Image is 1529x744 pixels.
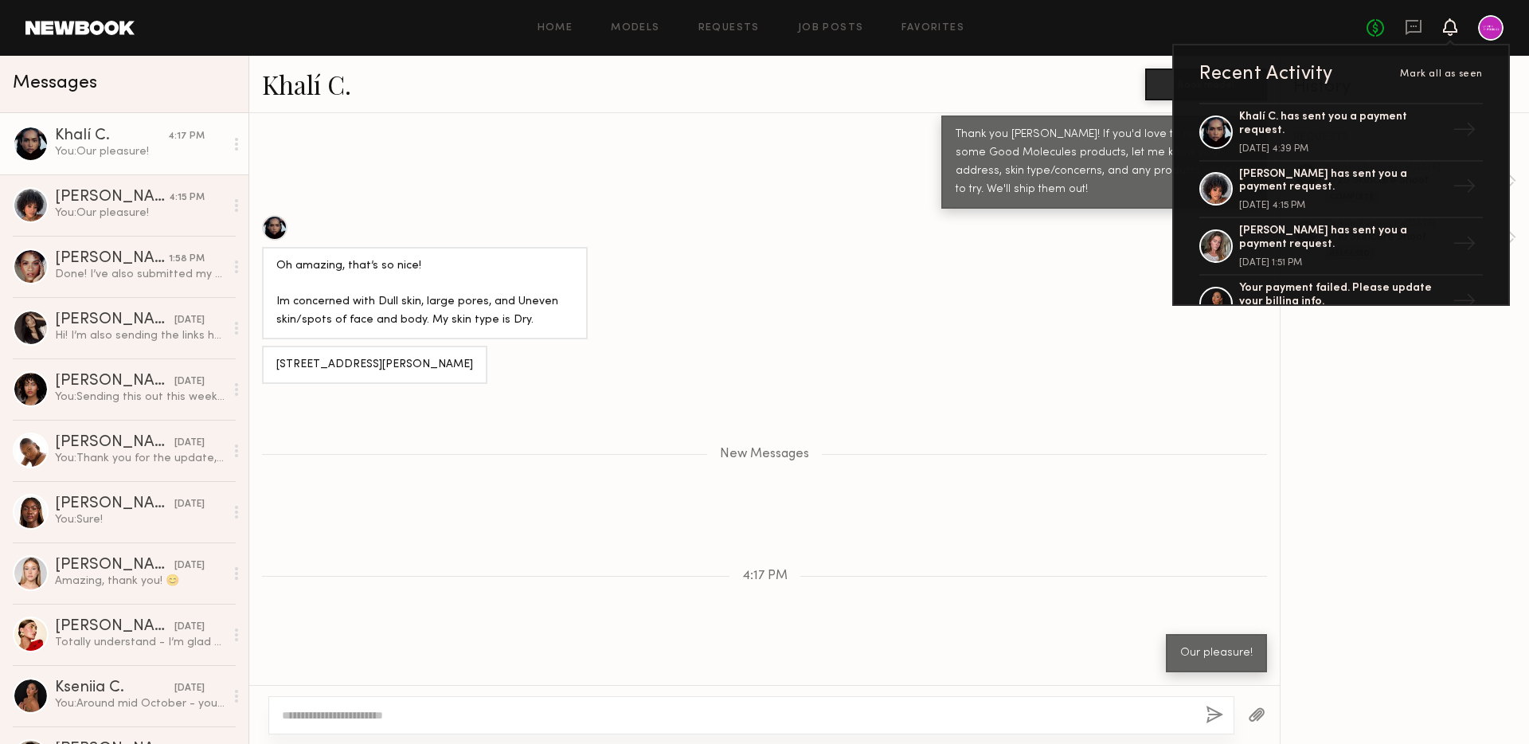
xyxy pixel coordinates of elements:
[169,252,205,267] div: 1:58 PM
[1145,76,1267,90] a: Book model
[1239,168,1446,195] div: [PERSON_NAME] has sent you a payment request.
[1446,112,1483,153] div: →
[174,313,205,328] div: [DATE]
[1239,111,1446,138] div: Khalí C. has sent you a payment request.
[55,390,225,405] div: You: Sending this out this week! :)
[1239,225,1446,252] div: [PERSON_NAME] has sent you a payment request.
[174,436,205,451] div: [DATE]
[174,681,205,696] div: [DATE]
[1400,69,1483,79] span: Mark all as seen
[55,312,174,328] div: [PERSON_NAME]
[538,23,573,33] a: Home
[55,496,174,512] div: [PERSON_NAME]
[276,257,573,331] div: Oh amazing, that’s so nice! Im concerned with Dull skin, large pores, and Uneven skin/spots of fa...
[55,206,225,221] div: You: Our pleasure!
[13,74,97,92] span: Messages
[1180,644,1253,663] div: Our pleasure!
[55,128,168,144] div: Khalí C.
[611,23,659,33] a: Models
[55,144,225,159] div: You: Our pleasure!
[1199,65,1333,84] div: Recent Activity
[262,67,351,101] a: Khalí C.
[1446,283,1483,324] div: →
[742,570,788,583] span: 4:17 PM
[1239,258,1446,268] div: [DATE] 1:51 PM
[1239,282,1446,309] div: Your payment failed. Please update your billing info.
[1239,201,1446,210] div: [DATE] 4:15 PM
[901,23,964,33] a: Favorites
[55,696,225,711] div: You: Around mid October - you should see them on our website and social!
[276,356,473,374] div: [STREET_ADDRESS][PERSON_NAME]
[698,23,760,33] a: Requests
[55,435,174,451] div: [PERSON_NAME]
[1446,225,1483,267] div: →
[168,129,205,144] div: 4:17 PM
[1199,276,1483,333] a: Your payment failed. Please update your billing info.→
[174,374,205,390] div: [DATE]
[1199,162,1483,219] a: [PERSON_NAME] has sent you a payment request.[DATE] 4:15 PM→
[1145,69,1267,100] button: Book model
[1446,168,1483,209] div: →
[1199,218,1483,276] a: [PERSON_NAME] has sent you a payment request.[DATE] 1:51 PM→
[55,680,174,696] div: Kseniia C.
[55,619,174,635] div: [PERSON_NAME]
[55,328,225,343] div: Hi! I’m also sending the links here because when I pasted it on the submission page it didn’t let...
[1199,103,1483,162] a: Khalí C. has sent you a payment request.[DATE] 4:39 PM→
[55,267,225,282] div: Done! I’ve also submitted my content! I send the audio file via we transfer, please let me know i...
[798,23,864,33] a: Job Posts
[55,635,225,650] div: Totally understand - I’m glad you found a good fit! Thank you for considering me, I would love th...
[55,558,174,574] div: [PERSON_NAME]
[956,126,1253,199] div: Thank you [PERSON_NAME]! If you'd love to receive some Good Molecules products, let me know your ...
[174,497,205,512] div: [DATE]
[55,190,169,206] div: [PERSON_NAME]
[55,574,225,589] div: Amazing, thank you! 😊
[174,558,205,574] div: [DATE]
[55,512,225,527] div: You: Sure!
[55,251,169,267] div: [PERSON_NAME]
[169,190,205,206] div: 4:15 PM
[55,451,225,466] div: You: Thank you for the update, [PERSON_NAME]! Looking forward to seeing your video!
[174,620,205,635] div: [DATE]
[1239,144,1446,154] div: [DATE] 4:39 PM
[55,374,174,390] div: [PERSON_NAME]
[720,448,809,461] span: New Messages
